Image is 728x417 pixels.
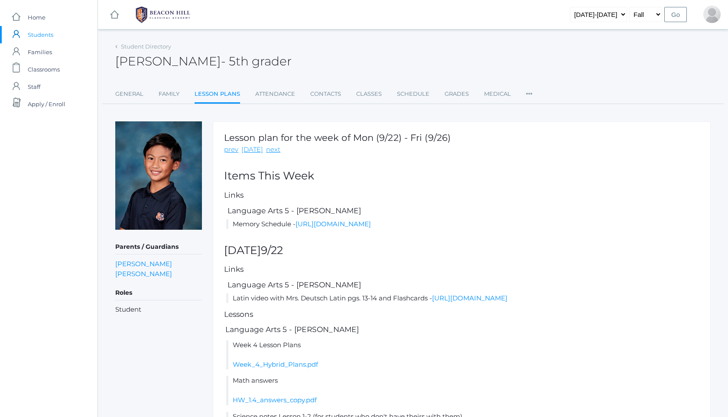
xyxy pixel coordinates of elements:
a: General [115,85,143,103]
span: - 5th grader [221,54,292,68]
img: 1_BHCALogos-05.png [130,4,195,26]
a: [URL][DOMAIN_NAME] [432,294,507,302]
h5: Links [224,191,699,199]
a: [DATE] [241,145,263,155]
a: Attendance [255,85,295,103]
h5: Parents / Guardians [115,240,202,254]
span: Apply / Enroll [28,95,65,113]
a: Week_4_Hybrid_Plans.pdf [233,360,318,368]
a: Schedule [397,85,429,103]
h2: Items This Week [224,170,699,182]
a: HW_1.4_answers_copy.pdf [233,396,317,404]
span: Home [28,9,45,26]
h5: Language Arts 5 - [PERSON_NAME] [224,326,699,334]
a: next [266,145,280,155]
li: Math answers [226,376,699,405]
a: [URL][DOMAIN_NAME] [296,220,371,228]
a: Contacts [310,85,341,103]
span: 9/22 [261,244,283,257]
a: [PERSON_NAME] [115,259,172,269]
span: Staff [28,78,40,95]
a: Family [159,85,179,103]
h1: Lesson plan for the week of Mon (9/22) - Fri (9/26) [224,133,451,143]
input: Go [664,7,687,22]
h5: Language Arts 5 - [PERSON_NAME] [226,281,699,289]
span: Students [28,26,53,43]
li: Latin video with Mrs. Deutsch Latin pgs. 13-14 and Flashcards - [226,293,699,303]
h2: [PERSON_NAME] [115,55,292,68]
a: Lesson Plans [195,85,240,104]
img: Matteo Soratorio [115,121,202,230]
h5: Lessons [224,310,699,319]
h2: [DATE] [224,244,699,257]
span: Classrooms [28,61,60,78]
a: Student Directory [121,43,171,50]
a: [PERSON_NAME] [115,269,172,279]
h5: Links [224,265,699,274]
a: Classes [356,85,382,103]
div: Lew Soratorio [703,6,721,23]
h5: Roles [115,286,202,300]
a: prev [224,145,238,155]
span: Families [28,43,52,61]
a: Medical [484,85,511,103]
li: Week 4 Lesson Plans [226,340,699,370]
h5: Language Arts 5 - [PERSON_NAME] [226,207,699,215]
a: Grades [445,85,469,103]
li: Memory Schedule - [226,219,699,229]
li: Student [115,305,202,315]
